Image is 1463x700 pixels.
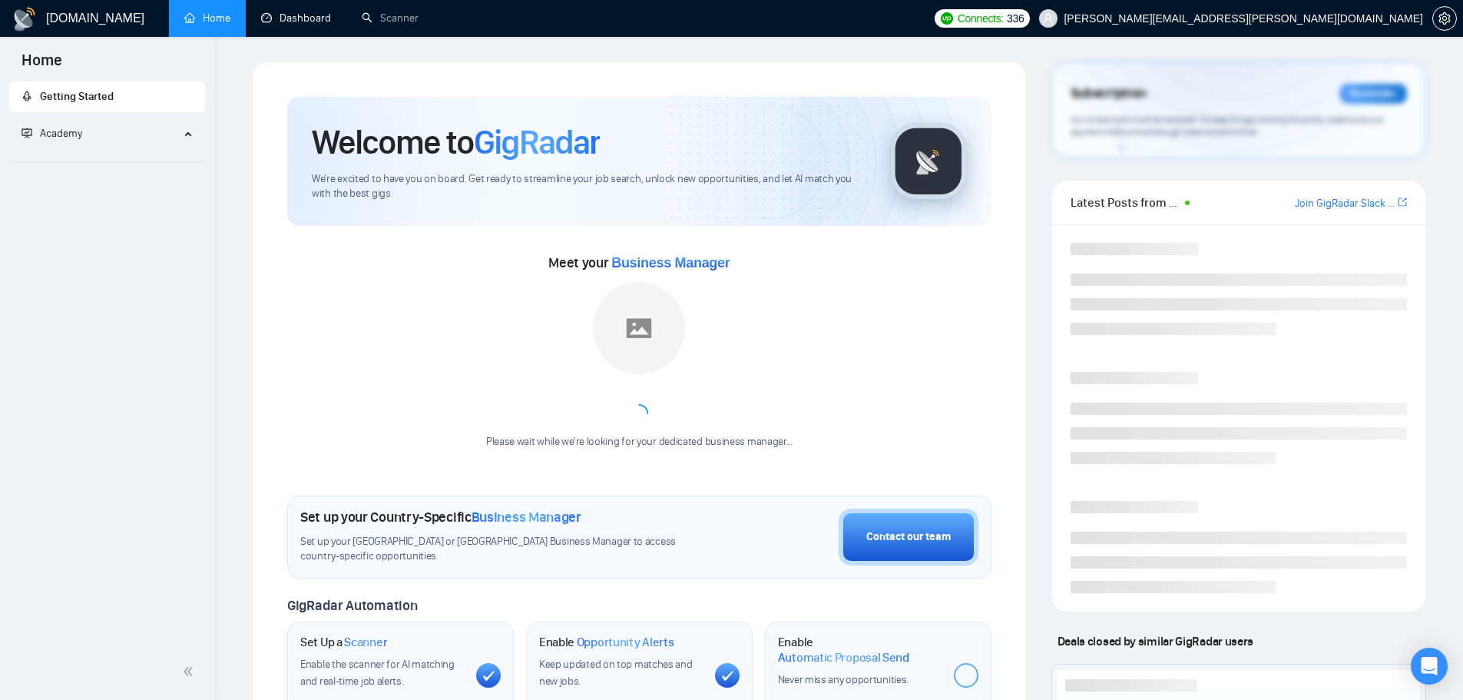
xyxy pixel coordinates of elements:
span: GigRadar Automation [287,597,417,614]
a: export [1398,195,1407,210]
a: dashboardDashboard [261,12,331,25]
span: Never miss any opportunities. [778,673,909,686]
div: Reminder [1339,84,1407,104]
span: We're excited to have you on board. Get ready to streamline your job search, unlock new opportuni... [312,172,866,201]
h1: Set Up a [300,635,387,650]
span: Getting Started [40,90,114,103]
span: export [1398,196,1407,208]
span: Enable the scanner for AI matching and real-time job alerts. [300,658,455,688]
span: Home [9,49,74,81]
li: Getting Started [9,81,205,112]
span: Meet your [548,254,730,271]
span: Automatic Proposal Send [778,650,909,665]
li: Academy Homepage [9,155,205,165]
span: fund-projection-screen [22,128,32,138]
span: double-left [183,664,198,679]
span: Latest Posts from the GigRadar Community [1071,193,1180,212]
span: Your subscription will be renewed. To keep things running smoothly, make sure your payment method... [1071,114,1384,138]
span: Opportunity Alerts [577,635,674,650]
span: Academy [40,127,82,140]
span: Set up your [GEOGRAPHIC_DATA] or [GEOGRAPHIC_DATA] Business Manager to access country-specific op... [300,535,707,564]
div: Contact our team [866,529,951,546]
a: Join GigRadar Slack Community [1295,195,1395,212]
span: Connects: [958,10,1004,27]
span: Subscription [1071,81,1147,107]
span: Academy [22,127,82,140]
span: Business Manager [611,255,730,270]
h1: Set up your Country-Specific [300,509,581,526]
span: Scanner [344,635,387,650]
img: gigradar-logo.png [890,123,967,200]
img: placeholder.png [593,282,685,374]
span: rocket [22,91,32,101]
div: Open Intercom Messenger [1411,648,1448,685]
div: Please wait while we're looking for your dedicated business manager... [477,435,802,450]
span: GigRadar [474,121,600,163]
span: Business Manager [472,509,581,526]
img: logo [12,7,37,32]
span: Keep updated on top matches and new jobs. [539,658,693,688]
span: user [1043,13,1054,24]
span: 336 [1007,10,1024,27]
img: upwork-logo.png [941,12,953,25]
h1: Enable [539,635,674,650]
button: Contact our team [839,509,978,566]
h1: Welcome to [312,121,600,163]
span: Deals closed by similar GigRadar users [1051,628,1259,655]
span: setting [1433,12,1456,25]
button: setting [1432,6,1457,31]
h1: Enable [778,635,942,665]
a: homeHome [184,12,230,25]
a: setting [1432,12,1457,25]
span: loading [630,404,648,423]
a: searchScanner [362,12,419,25]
